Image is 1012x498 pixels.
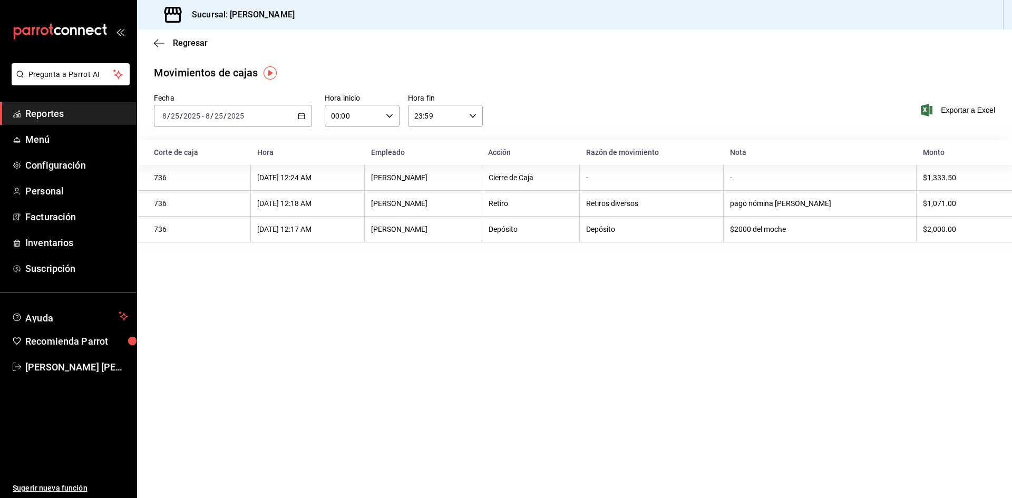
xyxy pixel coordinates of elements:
[25,106,128,121] span: Reportes
[227,112,245,120] input: ----
[371,173,475,182] div: [PERSON_NAME]
[137,140,251,165] th: Corte de caja
[489,199,573,208] div: Retiro
[116,27,124,36] button: open_drawer_menu
[154,199,244,208] div: 736
[730,199,910,208] div: pago nómina [PERSON_NAME]
[25,310,114,323] span: Ayuda
[257,225,358,233] div: [DATE] 12:17 AM
[580,140,724,165] th: Razón de movimiento
[586,225,717,233] div: Depósito
[251,140,365,165] th: Hora
[25,158,128,172] span: Configuración
[183,8,295,21] h3: Sucursal: [PERSON_NAME]
[214,112,223,120] input: --
[365,140,482,165] th: Empleado
[183,112,201,120] input: ----
[586,199,717,208] div: Retiros diversos
[25,184,128,198] span: Personal
[25,236,128,250] span: Inventarios
[25,334,128,348] span: Recomienda Parrot
[586,173,717,182] div: -
[223,112,227,120] span: /
[923,225,995,233] div: $2,000.00
[25,360,128,374] span: [PERSON_NAME] [PERSON_NAME]
[724,140,917,165] th: Nota
[371,199,475,208] div: [PERSON_NAME]
[371,225,475,233] div: [PERSON_NAME]
[28,69,113,80] span: Pregunta a Parrot AI
[25,132,128,147] span: Menú
[923,173,995,182] div: $1,333.50
[154,173,244,182] div: 736
[12,63,130,85] button: Pregunta a Parrot AI
[173,38,208,48] span: Regresar
[917,140,1012,165] th: Monto
[923,104,995,116] button: Exportar a Excel
[154,65,258,81] div: Movimientos de cajas
[170,112,180,120] input: --
[205,112,210,120] input: --
[162,112,167,120] input: --
[25,210,128,224] span: Facturación
[210,112,213,120] span: /
[167,112,170,120] span: /
[13,483,128,494] span: Sugerir nueva función
[154,94,312,102] label: Fecha
[923,199,995,208] div: $1,071.00
[25,261,128,276] span: Suscripción
[325,94,400,102] label: Hora inicio
[257,199,358,208] div: [DATE] 12:18 AM
[154,225,244,233] div: 736
[264,66,277,80] img: Tooltip marker
[489,225,573,233] div: Depósito
[730,225,910,233] div: $2000 del moche
[202,112,204,120] span: -
[730,173,910,182] div: -
[408,94,483,102] label: Hora fin
[257,173,358,182] div: [DATE] 12:24 AM
[489,173,573,182] div: Cierre de Caja
[180,112,183,120] span: /
[154,38,208,48] button: Regresar
[7,76,130,87] a: Pregunta a Parrot AI
[482,140,579,165] th: Acción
